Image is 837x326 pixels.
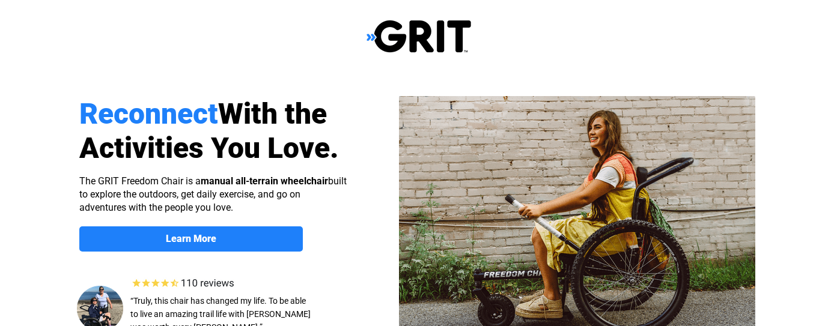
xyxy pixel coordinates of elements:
strong: Learn More [166,233,216,244]
span: The GRIT Freedom Chair is a built to explore the outdoors, get daily exercise, and go on adventur... [79,175,347,213]
span: Activities You Love. [79,131,339,165]
span: With the [218,97,327,131]
span: Reconnect [79,97,218,131]
strong: manual all-terrain wheelchair [201,175,328,187]
a: Learn More [79,226,303,252]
